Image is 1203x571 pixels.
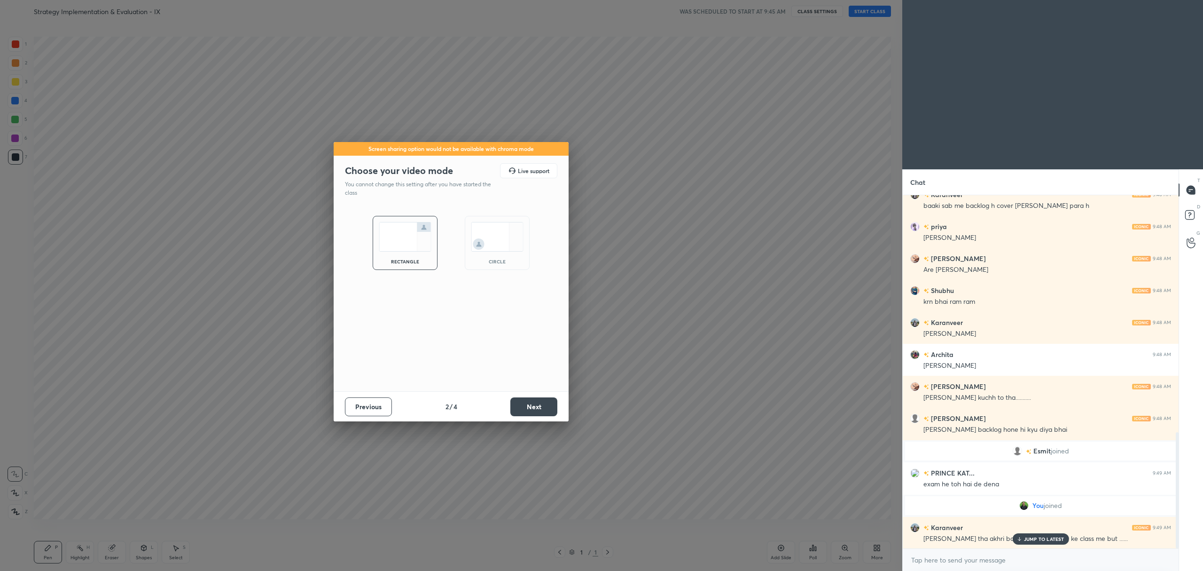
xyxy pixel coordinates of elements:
[923,352,929,357] img: no-rating-badge.077c3623.svg
[923,534,1171,544] div: [PERSON_NAME] tha akhri baar aaunga shan sir ke class me but ......
[923,297,1171,307] div: krn bhai ram ram
[923,256,929,262] img: no-rating-badge.077c3623.svg
[929,222,947,231] h6: priya
[1132,288,1151,293] img: iconic-light.a09c19a4.png
[910,523,920,532] img: 0f1d52dde36a4825bf6c1738336bfce7.jpg
[334,142,569,156] div: Screen sharing option would not be available with chroma mode
[910,254,920,263] img: 1577b8e22f754cdab20393d624d20a2b.jpg
[1153,416,1171,421] div: 9:48 AM
[345,165,453,177] h2: Choose your video mode
[910,222,920,231] img: a9859f6ce67d46a9bbf01ca7778e3804.jpg
[929,349,953,359] h6: Archita
[929,468,975,478] h6: PRINCE KAT...
[1044,502,1062,509] span: joined
[450,402,453,412] h4: /
[1196,230,1200,237] p: G
[923,425,1171,435] div: [PERSON_NAME] backlog hone hi kyu diya bhai
[923,233,1171,243] div: [PERSON_NAME]
[1153,352,1171,357] div: 9:48 AM
[453,402,457,412] h4: 4
[1197,203,1200,210] p: D
[1132,256,1151,262] img: iconic-light.a09c19a4.png
[910,350,920,359] img: f5b4b4929f1e48e2bd1b58f704e67c7d.jpg
[471,222,523,252] img: circleScreenIcon.acc0effb.svg
[345,180,497,197] p: You cannot change this setting after you have started the class
[445,402,449,412] h4: 2
[929,254,986,263] h6: [PERSON_NAME]
[478,259,516,264] div: circle
[923,416,929,421] img: no-rating-badge.077c3623.svg
[929,285,954,295] h6: Shubhu
[910,468,920,478] img: 3
[923,384,929,389] img: no-rating-badge.077c3623.svg
[1197,177,1200,184] p: T
[929,317,963,327] h6: Karanveer
[903,195,1179,548] div: grid
[923,320,929,325] img: no-rating-badge.077c3623.svg
[1032,502,1044,509] span: You
[1132,320,1151,325] img: iconic-light.a09c19a4.png
[1132,224,1151,230] img: iconic-light.a09c19a4.png
[1051,447,1069,455] span: joined
[929,413,986,423] h6: [PERSON_NAME]
[910,414,920,423] img: default.png
[510,397,557,416] button: Next
[379,222,431,252] img: normalScreenIcon.ae25ed63.svg
[923,525,929,531] img: no-rating-badge.077c3623.svg
[1153,384,1171,389] div: 9:48 AM
[1024,536,1064,542] p: JUMP TO LATEST
[923,480,1171,489] div: exam he toh hai de dena
[903,170,933,195] p: Chat
[923,224,929,230] img: no-rating-badge.077c3623.svg
[1153,224,1171,230] div: 9:48 AM
[1019,501,1029,510] img: 1b2d820965364134af14a78726495715.jpg
[1153,525,1171,531] div: 9:49 AM
[1033,447,1051,455] span: Esmit
[1013,446,1022,456] img: default.png
[910,318,920,327] img: 0f1d52dde36a4825bf6c1738336bfce7.jpg
[1153,288,1171,293] div: 9:48 AM
[910,286,920,295] img: 2378711ff7984aef94120e87beb96a0d.jpg
[923,361,1171,371] div: [PERSON_NAME]
[929,381,986,391] h6: [PERSON_NAME]
[386,259,424,264] div: rectangle
[1132,525,1151,531] img: iconic-light.a09c19a4.png
[1153,470,1171,476] div: 9:49 AM
[1026,449,1031,454] img: no-rating-badge.077c3623.svg
[1132,384,1151,389] img: iconic-light.a09c19a4.png
[923,329,1171,339] div: [PERSON_NAME]
[1132,416,1151,421] img: iconic-light.a09c19a4.png
[923,288,929,293] img: no-rating-badge.077c3623.svg
[1153,320,1171,325] div: 9:48 AM
[518,168,549,174] h5: Live support
[923,471,929,476] img: no-rating-badge.077c3623.svg
[910,382,920,391] img: 1577b8e22f754cdab20393d624d20a2b.jpg
[923,192,929,198] img: no-rating-badge.077c3623.svg
[929,523,963,532] h6: Karanveer
[923,201,1171,211] div: baaki sab me backlog h cover [PERSON_NAME] para h
[1153,256,1171,262] div: 9:48 AM
[923,393,1171,403] div: [PERSON_NAME] kuchh to tha...........
[923,265,1171,275] div: Are [PERSON_NAME]
[345,397,392,416] button: Previous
